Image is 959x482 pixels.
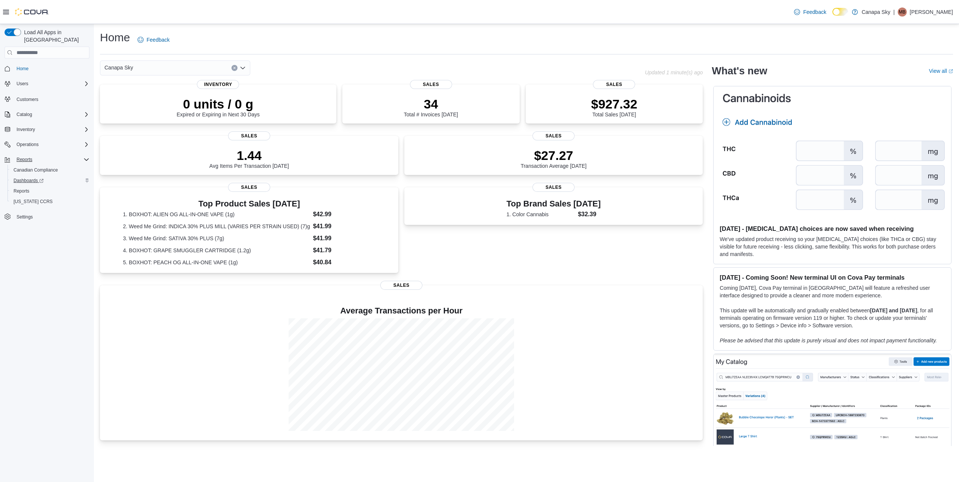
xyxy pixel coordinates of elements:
a: Canadian Compliance [11,166,61,175]
a: Home [14,64,32,73]
span: MB [899,8,906,17]
span: Sales [593,80,635,89]
button: Reports [14,155,35,164]
span: Inventory [17,127,35,133]
span: Catalog [17,111,32,117]
dt: 5. BOXHOT: PEACH OG ALL-IN-ONE VAPE (1g) [123,259,310,266]
p: This update will be automatically and gradually enabled between , for all terminals operating on ... [720,307,945,329]
div: Avg Items Per Transaction [DATE] [209,148,289,169]
button: Open list of options [240,65,246,71]
a: Customers [14,95,41,104]
a: Dashboards [11,176,47,185]
p: $27.27 [520,148,587,163]
button: Home [2,63,92,74]
span: Reports [11,187,89,196]
button: Inventory [2,124,92,135]
div: Total Sales [DATE] [591,96,637,117]
span: Feedback [147,36,169,44]
dd: $41.99 [313,234,375,243]
em: Please be advised that this update is purely visual and does not impact payment functionality. [720,337,937,343]
svg: External link [948,69,953,74]
span: Inventory [197,80,239,89]
span: Reports [14,188,29,194]
span: Sales [532,183,575,192]
dt: 2. Weed Me Grind: INDICA 30% PLUS MILL (VARIES PER STRAIN USED) (7)g [123,223,310,230]
span: Customers [14,94,89,104]
p: | [893,8,895,17]
button: Reports [8,186,92,196]
span: Load All Apps in [GEOGRAPHIC_DATA] [21,29,89,44]
span: Users [14,79,89,88]
dd: $41.99 [313,222,375,231]
span: Users [17,81,28,87]
div: Expired or Expiring in Next 30 Days [177,96,260,117]
a: View allExternal link [929,68,953,74]
button: Catalog [2,109,92,120]
nav: Complex example [5,60,89,242]
dt: 1. BOXHOT: ALIEN OG ALL-IN-ONE VAPE (1g) [123,211,310,218]
span: Catalog [14,110,89,119]
span: Sales [532,131,575,140]
a: Settings [14,212,36,221]
span: Sales [228,183,270,192]
span: Customers [17,96,38,102]
p: [PERSON_NAME] [910,8,953,17]
h4: Average Transactions per Hour [106,306,697,315]
button: Users [14,79,31,88]
p: Updated 1 minute(s) ago [645,69,703,75]
span: Operations [17,142,39,148]
span: Dashboards [11,176,89,185]
img: Cova [15,8,49,16]
strong: [DATE] and [DATE] [870,307,917,313]
button: Users [2,78,92,89]
span: Settings [14,212,89,221]
span: Reports [14,155,89,164]
button: Reports [2,154,92,165]
span: Canapa Sky [104,63,133,72]
span: Canadian Compliance [11,166,89,175]
a: Reports [11,187,32,196]
button: Canadian Compliance [8,165,92,175]
span: Settings [17,214,33,220]
dd: $32.39 [578,210,601,219]
a: Feedback [135,32,172,47]
button: Customers [2,93,92,104]
a: [US_STATE] CCRS [11,197,56,206]
h3: [DATE] - Coming Soon! New terminal UI on Cova Pay terminals [720,274,945,281]
dt: 1. Color Cannabis [507,211,575,218]
span: Sales [410,80,452,89]
span: Inventory [14,125,89,134]
dt: 4. BOXHOT: GRAPE SMUGGLER CARTRIDGE (1.2g) [123,247,310,254]
p: $927.32 [591,96,637,111]
a: Feedback [791,5,829,20]
span: Feedback [803,8,826,16]
div: Michael Barcellona [898,8,907,17]
dd: $41.79 [313,246,375,255]
h3: Top Brand Sales [DATE] [507,199,601,208]
p: Coming [DATE], Cova Pay terminal in [GEOGRAPHIC_DATA] will feature a refreshed user interface des... [720,284,945,299]
span: Operations [14,140,89,149]
div: Total # Invoices [DATE] [404,96,458,117]
span: Home [14,64,89,73]
div: Transaction Average [DATE] [520,148,587,169]
span: Reports [17,157,32,163]
button: Operations [2,139,92,150]
p: 34 [404,96,458,111]
h3: Top Product Sales [DATE] [123,199,375,208]
a: Dashboards [8,175,92,186]
button: Catalog [14,110,35,119]
span: Washington CCRS [11,197,89,206]
button: [US_STATE] CCRS [8,196,92,207]
p: Canapa Sky [862,8,890,17]
dd: $40.84 [313,258,375,267]
dt: 3. Weed Me Grind: SATIVA 30% PLUS (7g) [123,235,310,242]
p: 1.44 [209,148,289,163]
dd: $42.99 [313,210,375,219]
h3: [DATE] - [MEDICAL_DATA] choices are now saved when receiving [720,225,945,232]
p: We've updated product receiving so your [MEDICAL_DATA] choices (like THCa or CBG) stay visible fo... [720,235,945,258]
button: Operations [14,140,42,149]
span: Dashboards [14,178,44,184]
span: Home [17,66,29,72]
span: Sales [380,281,422,290]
